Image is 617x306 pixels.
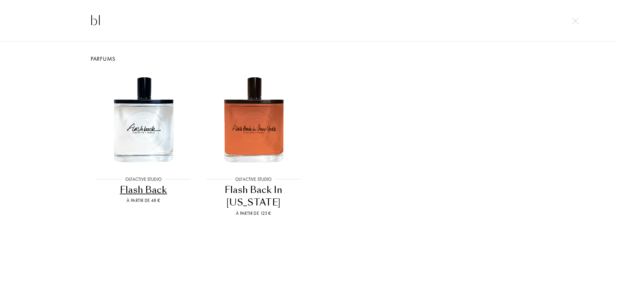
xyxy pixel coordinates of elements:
img: Flash Back In New York [204,70,303,169]
div: Parfums [84,54,533,63]
img: Flash Back [94,70,193,169]
div: Flash Back [91,184,196,196]
a: Flash Back In New YorkOlfactive StudioFlash Back In [US_STATE]À partir de 125 € [199,63,309,225]
div: Olfactive Studio [122,176,165,183]
div: Flash Back In [US_STATE] [201,184,306,209]
div: À partir de 125 € [201,210,306,217]
div: À partir de 48 € [91,197,196,204]
input: Rechercher [77,11,540,30]
div: Olfactive Studio [232,176,275,183]
img: cross.svg [572,18,579,24]
a: Flash BackOlfactive StudioFlash BackÀ partir de 48 € [88,63,199,225]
